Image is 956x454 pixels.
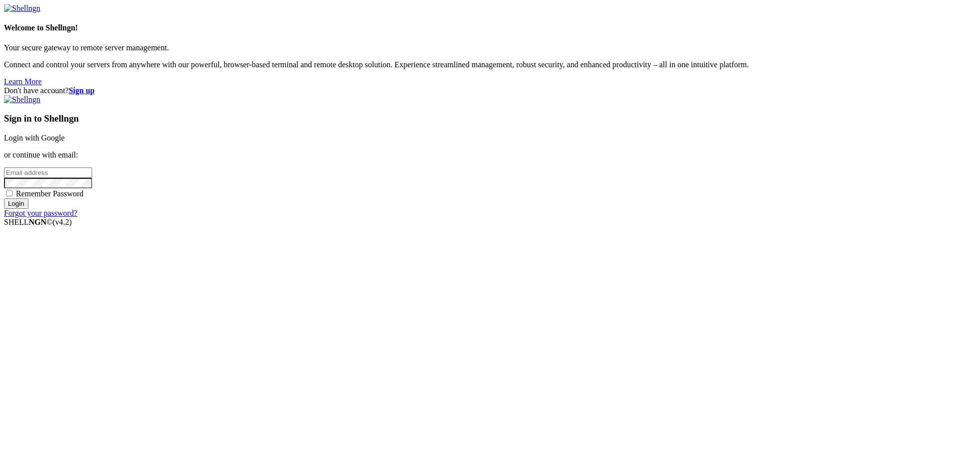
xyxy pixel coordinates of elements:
img: Shellngn [4,95,40,104]
p: Connect and control your servers from anywhere with our powerful, browser-based terminal and remo... [4,60,952,69]
span: SHELL © [4,218,72,226]
b: NGN [29,218,47,226]
input: Email address [4,167,92,178]
h3: Sign in to Shellngn [4,113,952,124]
a: Forgot your password? [4,209,77,217]
div: Don't have account? [4,86,952,95]
p: Your secure gateway to remote server management. [4,43,952,52]
p: or continue with email: [4,151,952,159]
h4: Welcome to Shellngn! [4,23,952,32]
span: 4.2.0 [53,218,72,226]
input: Login [4,198,28,209]
a: Login with Google [4,134,65,142]
span: Remember Password [16,189,84,198]
img: Shellngn [4,4,40,13]
a: Learn More [4,77,42,86]
a: Sign up [69,86,95,95]
input: Remember Password [6,190,12,196]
